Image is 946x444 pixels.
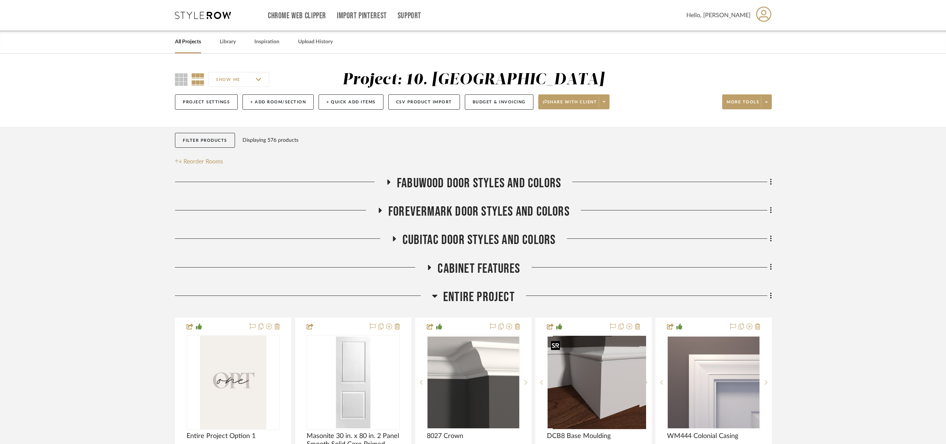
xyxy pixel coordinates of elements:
[184,157,223,166] span: Reorder Rooms
[398,13,421,19] a: Support
[667,432,738,440] span: WM444 Colonial Casing
[388,94,460,110] button: CSV Product Import
[465,94,533,110] button: Budget & Invoicing
[427,337,519,428] img: 8027 Crown
[319,94,383,110] button: + Quick Add Items
[443,289,515,305] span: Entire Project
[200,336,267,429] img: Entire Project Option 1
[307,337,399,428] img: Masonite 30 in. x 80 in. 2 Panel Smooth Solid Core Primed Composite Interior Door Slab
[397,175,561,191] span: FABUWOOD DOOR STYLES AND COLORS
[548,337,639,428] img: DCB8 Base Moulding
[686,11,751,20] span: Hello, [PERSON_NAME]
[722,94,772,109] button: More tools
[538,94,610,109] button: Share with client
[175,37,201,47] a: All Projects
[727,99,759,110] span: More tools
[342,72,605,88] div: Project: 10. [GEOGRAPHIC_DATA]
[668,337,759,428] img: WM444 Colonial Casing
[175,157,223,166] button: Reorder Rooms
[175,94,238,110] button: Project Settings
[298,37,333,47] a: Upload History
[175,133,235,148] button: Filter Products
[254,37,279,47] a: Inspiration
[220,37,236,47] a: Library
[268,13,326,19] a: Chrome Web Clipper
[543,99,597,110] span: Share with client
[427,432,463,440] span: 8027 Crown
[187,432,256,440] span: Entire Project Option 1
[242,94,314,110] button: + Add Room/Section
[438,261,520,277] span: Cabinet Features
[242,133,298,148] div: Displaying 576 products
[337,13,387,19] a: Import Pinterest
[547,432,611,440] span: DCB8 Base Moulding
[388,204,570,220] span: FOREVERMARK DOOR STYLES AND COLORS
[402,232,556,248] span: CUBITAC DOOR STYLES AND COLORS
